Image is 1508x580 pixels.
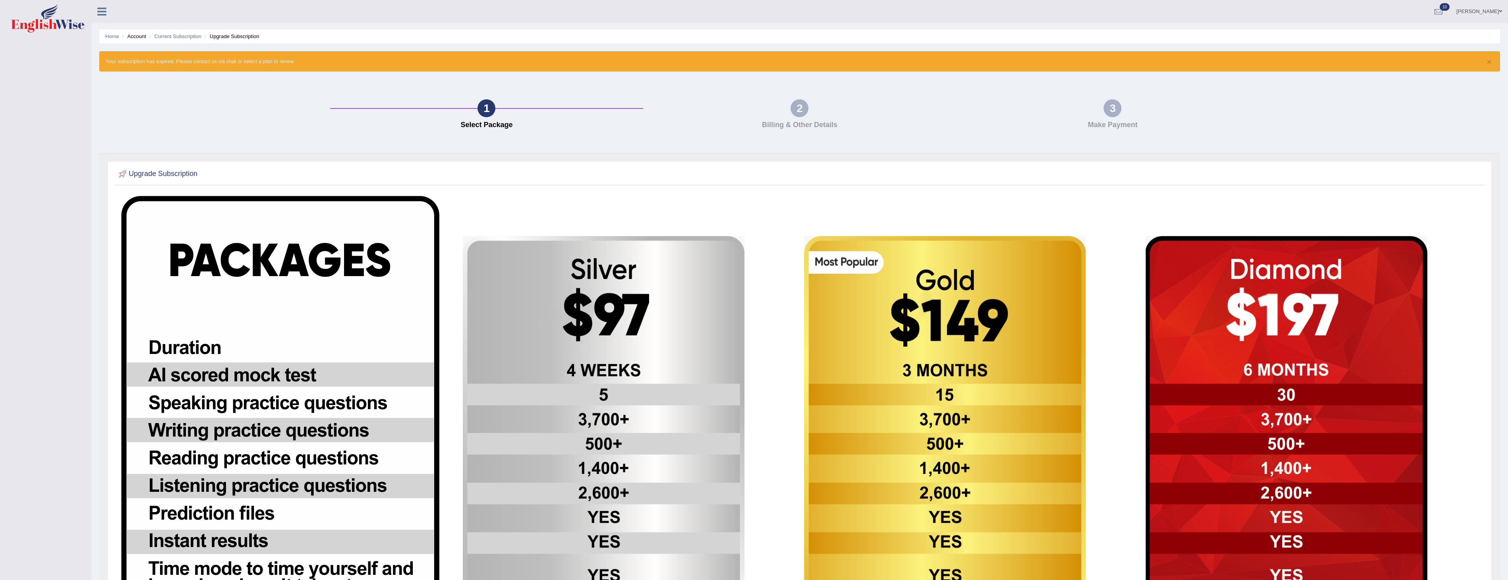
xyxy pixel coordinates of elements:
h2: Upgrade Subscription [117,168,197,180]
h4: Select Package [334,121,639,129]
h4: Billing & Other Details [647,121,952,129]
div: Your subscription has expired. Please contact us via chat or select a plan to renew [99,51,1500,72]
span: 10 [1440,3,1450,11]
button: × [1487,58,1492,66]
div: 3 [1104,99,1121,117]
div: 2 [791,99,808,117]
li: Upgrade Subscription [203,33,259,40]
a: Home [105,33,119,39]
h4: Make Payment [960,121,1265,129]
li: Account [120,33,146,40]
div: 1 [478,99,495,117]
a: Current Subscription [154,33,201,39]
